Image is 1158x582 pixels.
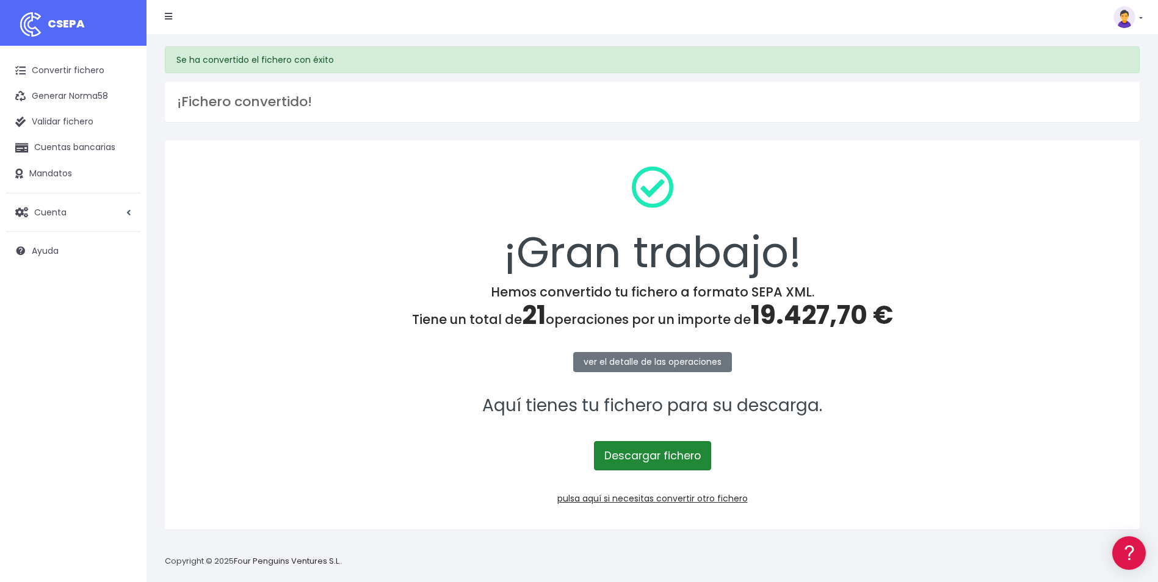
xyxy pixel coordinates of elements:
div: ¡Gran trabajo! [181,156,1124,284]
a: Validar fichero [6,109,140,135]
a: Mandatos [6,161,140,187]
a: General [12,262,232,281]
h4: Hemos convertido tu fichero a formato SEPA XML. Tiene un total de operaciones por un importe de [181,284,1124,331]
img: profile [1113,6,1135,28]
a: Descargar fichero [594,441,711,470]
span: 19.427,70 € [751,297,893,333]
button: Contáctanos [12,326,232,348]
a: Videotutoriales [12,192,232,211]
div: Se ha convertido el fichero con éxito [165,46,1140,73]
a: ver el detalle de las operaciones [573,352,732,372]
a: Cuentas bancarias [6,135,140,160]
img: logo [15,9,46,40]
p: Aquí tienes tu fichero para su descarga. [181,392,1124,420]
a: Perfiles de empresas [12,211,232,230]
a: Información general [12,104,232,123]
a: Generar Norma58 [6,84,140,109]
div: Convertir ficheros [12,135,232,146]
span: Cuenta [34,206,67,218]
a: API [12,312,232,331]
a: Formatos [12,154,232,173]
a: pulsa aquí si necesitas convertir otro fichero [557,492,748,505]
div: Facturación [12,242,232,254]
span: Ayuda [32,245,59,257]
h3: ¡Fichero convertido! [177,94,1127,110]
span: CSEPA [48,16,85,31]
a: Cuenta [6,199,140,225]
div: Información general [12,85,232,96]
a: Convertir fichero [6,58,140,84]
p: Copyright © 2025 . [165,555,342,568]
a: POWERED BY ENCHANT [168,351,235,363]
span: 21 [522,297,546,333]
a: Ayuda [6,238,140,264]
a: Problemas habituales [12,173,232,192]
a: Four Penguins Ventures S.L. [234,555,341,567]
div: Programadores [12,293,232,304]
